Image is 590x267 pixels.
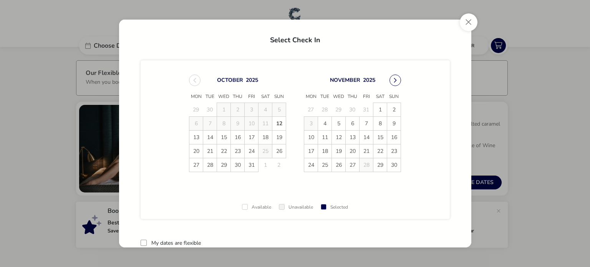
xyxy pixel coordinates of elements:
td: 29 [189,103,203,116]
td: 10 [304,130,318,144]
span: 16 [231,131,244,144]
td: 13 [189,130,203,144]
span: 21 [203,144,217,158]
td: 2 [231,103,245,116]
td: 3 [304,116,318,130]
span: 27 [346,158,359,172]
td: 6 [189,116,203,130]
td: 16 [387,130,401,144]
span: 18 [259,131,272,144]
td: 25 [259,144,272,158]
td: 9 [387,116,401,130]
span: 31 [245,158,258,172]
td: 22 [373,144,387,158]
div: Unavailable [279,205,313,210]
span: Tue [203,91,217,103]
td: 18 [318,144,332,158]
span: 8 [373,117,387,130]
td: 7 [203,116,217,130]
span: 12 [272,117,286,130]
button: Choose Year [363,76,375,83]
h2: Select Check In [125,27,465,50]
span: Wed [217,91,231,103]
label: My dates are flexible [151,240,201,246]
span: Sun [272,91,286,103]
span: 12 [332,131,345,144]
td: 5 [332,116,346,130]
td: 13 [346,130,360,144]
td: 23 [387,144,401,158]
div: Selected [321,205,348,210]
td: 12 [272,116,286,130]
td: 29 [332,103,346,116]
td: 28 [318,103,332,116]
td: 20 [346,144,360,158]
span: 17 [245,131,258,144]
span: Mon [189,91,203,103]
span: Tue [318,91,332,103]
td: 25 [318,158,332,172]
td: 4 [318,116,332,130]
td: 21 [360,144,373,158]
td: 28 [203,158,217,172]
span: 9 [387,117,401,130]
td: 10 [245,116,259,130]
td: 29 [217,158,231,172]
td: 30 [203,103,217,116]
span: 19 [332,144,345,158]
span: 26 [332,158,345,172]
td: 6 [346,116,360,130]
td: 22 [217,144,231,158]
td: 19 [332,144,346,158]
span: 13 [346,131,359,144]
td: 18 [259,130,272,144]
td: 1 [259,158,272,172]
td: 31 [245,158,259,172]
button: Close [460,13,477,31]
span: 23 [231,144,244,158]
span: 26 [272,144,286,158]
td: 30 [387,158,401,172]
span: 11 [318,131,331,144]
td: 27 [304,103,318,116]
span: 24 [245,144,258,158]
td: 30 [231,158,245,172]
td: 7 [360,116,373,130]
td: 11 [259,116,272,130]
td: 1 [373,103,387,116]
td: 17 [304,144,318,158]
div: Choose Date [182,65,408,181]
td: 1 [217,103,231,116]
span: 19 [272,131,286,144]
td: 17 [245,130,259,144]
td: 27 [346,158,360,172]
span: 13 [189,131,203,144]
span: 10 [304,131,318,144]
td: 4 [259,103,272,116]
td: 30 [346,103,360,116]
span: 16 [387,131,401,144]
span: 24 [304,158,318,172]
span: Fri [245,91,259,103]
span: Sat [259,91,272,103]
td: 8 [217,116,231,130]
span: 30 [231,158,244,172]
span: Fri [360,91,373,103]
td: 2 [387,103,401,116]
span: Thu [346,91,360,103]
span: 14 [203,131,217,144]
td: 16 [231,130,245,144]
td: 20 [189,144,203,158]
td: 31 [360,103,373,116]
td: 15 [373,130,387,144]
